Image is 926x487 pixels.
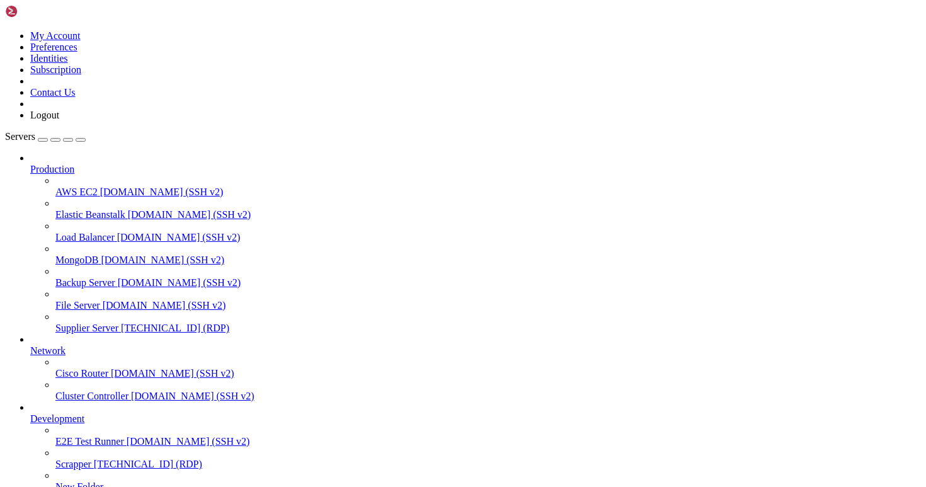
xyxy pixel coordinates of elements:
[55,266,921,289] li: Backup Server [DOMAIN_NAME] (SSH v2)
[55,198,921,221] li: Elastic Beanstalk [DOMAIN_NAME] (SSH v2)
[100,186,224,197] span: [DOMAIN_NAME] (SSH v2)
[5,131,86,142] a: Servers
[55,379,921,402] li: Cluster Controller [DOMAIN_NAME] (SSH v2)
[55,447,921,470] li: Scrapper [TECHNICAL_ID] (RDP)
[55,391,921,402] a: Cluster Controller [DOMAIN_NAME] (SSH v2)
[30,87,76,98] a: Contact Us
[30,30,81,41] a: My Account
[30,413,84,424] span: Development
[111,368,234,379] span: [DOMAIN_NAME] (SSH v2)
[55,459,921,470] a: Scrapper [TECHNICAL_ID] (RDP)
[55,323,118,333] span: Supplier Server
[121,323,229,333] span: [TECHNICAL_ID] (RDP)
[30,413,921,425] a: Development
[55,368,921,379] a: Cisco Router [DOMAIN_NAME] (SSH v2)
[55,323,921,334] a: Supplier Server [TECHNICAL_ID] (RDP)
[128,209,251,220] span: [DOMAIN_NAME] (SSH v2)
[55,186,98,197] span: AWS EC2
[55,277,921,289] a: Backup Server [DOMAIN_NAME] (SSH v2)
[131,391,254,401] span: [DOMAIN_NAME] (SSH v2)
[55,311,921,334] li: Supplier Server [TECHNICAL_ID] (RDP)
[55,436,124,447] span: E2E Test Runner
[30,164,74,175] span: Production
[94,459,202,469] span: [TECHNICAL_ID] (RDP)
[30,53,68,64] a: Identities
[55,300,921,311] a: File Server [DOMAIN_NAME] (SSH v2)
[30,152,921,334] li: Production
[55,243,921,266] li: MongoDB [DOMAIN_NAME] (SSH v2)
[55,368,108,379] span: Cisco Router
[55,232,115,243] span: Load Balancer
[118,277,241,288] span: [DOMAIN_NAME] (SSH v2)
[55,232,921,243] a: Load Balancer [DOMAIN_NAME] (SSH v2)
[55,209,125,220] span: Elastic Beanstalk
[55,289,921,311] li: File Server [DOMAIN_NAME] (SSH v2)
[30,334,921,402] li: Network
[30,345,921,357] a: Network
[55,277,115,288] span: Backup Server
[55,186,921,198] a: AWS EC2 [DOMAIN_NAME] (SSH v2)
[55,391,129,401] span: Cluster Controller
[55,221,921,243] li: Load Balancer [DOMAIN_NAME] (SSH v2)
[101,255,224,265] span: [DOMAIN_NAME] (SSH v2)
[55,175,921,198] li: AWS EC2 [DOMAIN_NAME] (SSH v2)
[55,425,921,447] li: E2E Test Runner [DOMAIN_NAME] (SSH v2)
[55,459,91,469] span: Scrapper
[30,110,59,120] a: Logout
[55,255,921,266] a: MongoDB [DOMAIN_NAME] (SSH v2)
[127,436,250,447] span: [DOMAIN_NAME] (SSH v2)
[55,436,921,447] a: E2E Test Runner [DOMAIN_NAME] (SSH v2)
[117,232,241,243] span: [DOMAIN_NAME] (SSH v2)
[30,164,921,175] a: Production
[30,345,66,356] span: Network
[55,255,98,265] span: MongoDB
[103,300,226,311] span: [DOMAIN_NAME] (SSH v2)
[55,300,100,311] span: File Server
[55,209,921,221] a: Elastic Beanstalk [DOMAIN_NAME] (SSH v2)
[5,5,77,18] img: Shellngn
[55,357,921,379] li: Cisco Router [DOMAIN_NAME] (SSH v2)
[5,131,35,142] span: Servers
[30,42,77,52] a: Preferences
[30,64,81,75] a: Subscription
